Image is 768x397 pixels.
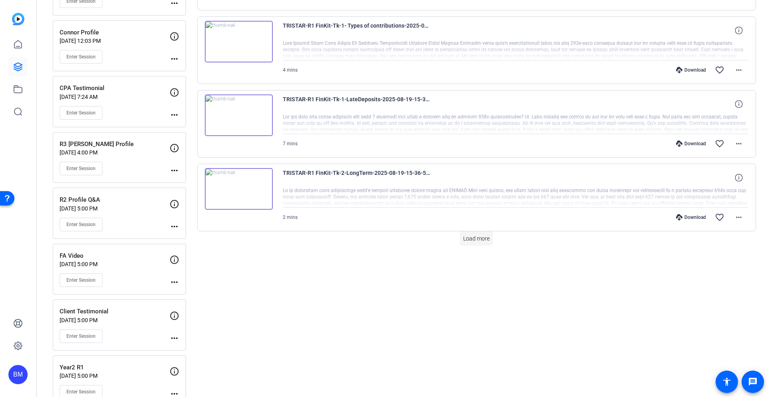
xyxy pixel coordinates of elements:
mat-icon: more_horiz [170,110,179,120]
span: Enter Session [66,54,96,60]
p: Connor Profile [60,28,170,37]
button: Load more [460,231,493,246]
mat-icon: more_horiz [734,139,744,148]
div: BM [8,365,28,384]
p: [DATE] 12:03 PM [60,38,170,44]
p: [DATE] 5:00 PM [60,373,170,379]
mat-icon: favorite_border [715,139,724,148]
p: Client Testimonial [60,307,170,316]
p: Year2 R1 [60,363,170,372]
div: Download [672,214,710,221]
span: Enter Session [66,277,96,283]
p: [DATE] 4:00 PM [60,149,170,156]
span: TRISTAR-R1 FinKit-Tk-1-LateDeposits-2025-08-19-15-39-47-475-0 [283,94,431,114]
span: Enter Session [66,165,96,172]
span: Enter Session [66,333,96,339]
p: [DATE] 5:00 PM [60,317,170,323]
button: Enter Session [60,218,102,231]
span: Load more [463,235,490,243]
span: Enter Session [66,389,96,395]
img: blue-gradient.svg [12,13,24,25]
span: TRISTAR-R1 FinKit-Tk-2-LongTerm-2025-08-19-15-36-55-190-0 [283,168,431,187]
mat-icon: more_horiz [170,333,179,343]
mat-icon: more_horiz [734,213,744,222]
mat-icon: message [748,377,758,387]
p: [DATE] 5:00 PM [60,261,170,267]
p: [DATE] 7:24 AM [60,94,170,100]
mat-icon: more_horiz [170,54,179,64]
img: thumb-nail [205,21,273,62]
mat-icon: favorite_border [715,65,724,75]
mat-icon: more_horiz [170,222,179,231]
button: Enter Session [60,50,102,64]
span: 7 mins [283,141,298,146]
div: Download [672,67,710,73]
span: 2 mins [283,215,298,220]
button: Enter Session [60,106,102,120]
mat-icon: more_horiz [734,65,744,75]
p: FA Video [60,251,170,261]
span: TRISTAR-R1 FinKit-Tk-1- Types of contributions-2025-08-19-15-48-09-428-0 [283,21,431,40]
button: Enter Session [60,162,102,175]
mat-icon: accessibility [722,377,732,387]
img: thumb-nail [205,168,273,210]
img: thumb-nail [205,94,273,136]
span: Enter Session [66,221,96,228]
div: Download [672,140,710,147]
button: Enter Session [60,329,102,343]
mat-icon: more_horiz [170,166,179,175]
p: CPA Testimonial [60,84,170,93]
p: R2 Profile Q&A [60,195,170,205]
p: R3 [PERSON_NAME] Profile [60,140,170,149]
span: Enter Session [66,110,96,116]
button: Enter Session [60,273,102,287]
span: 4 mins [283,67,298,73]
mat-icon: more_horiz [170,277,179,287]
mat-icon: favorite_border [715,213,724,222]
p: [DATE] 5:00 PM [60,205,170,212]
